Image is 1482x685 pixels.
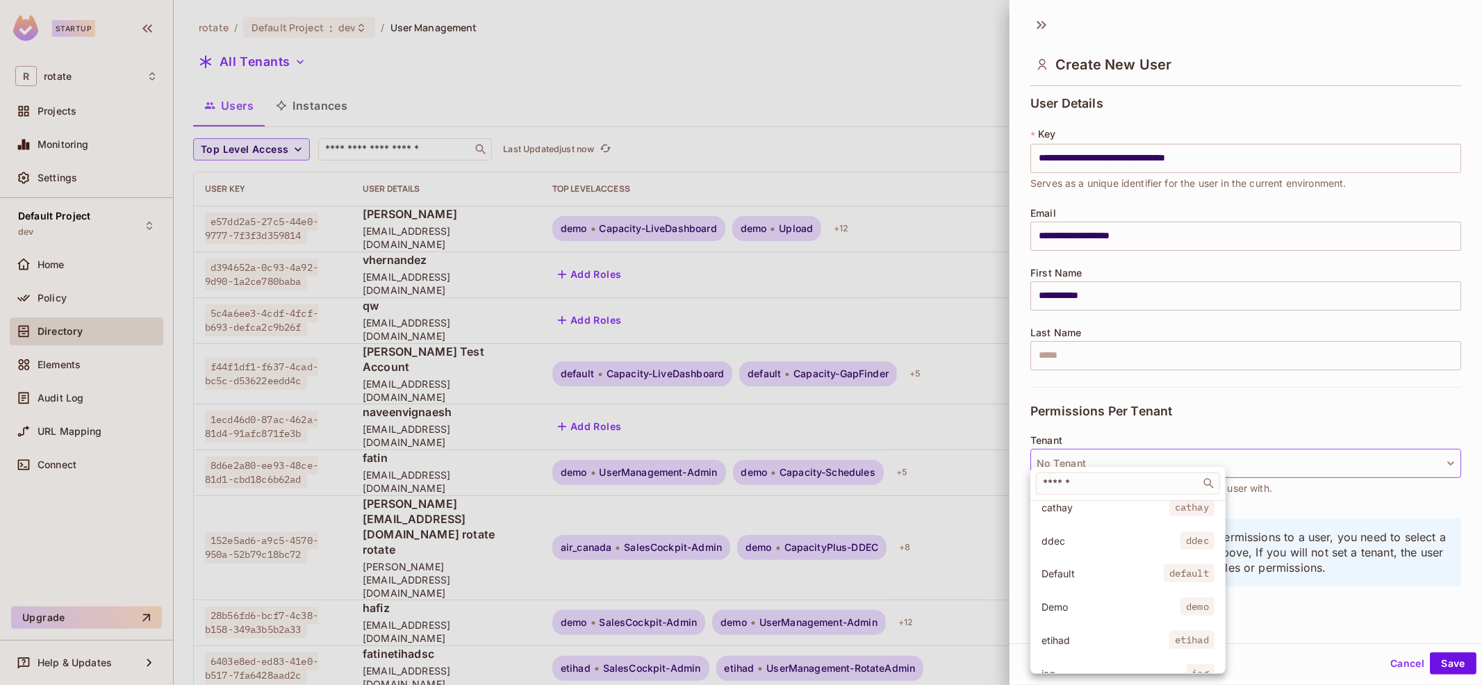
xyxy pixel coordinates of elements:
[1169,631,1215,649] span: etihad
[1041,534,1180,547] span: ddec
[1041,600,1180,613] span: Demo
[1180,597,1215,616] span: demo
[1180,531,1215,550] span: ddec
[1187,664,1215,682] span: iag
[1041,501,1169,514] span: cathay
[1041,634,1169,647] span: etihad
[1164,564,1215,582] span: default
[1169,498,1215,516] span: cathay
[1041,567,1164,580] span: Default
[1041,667,1187,680] span: iag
